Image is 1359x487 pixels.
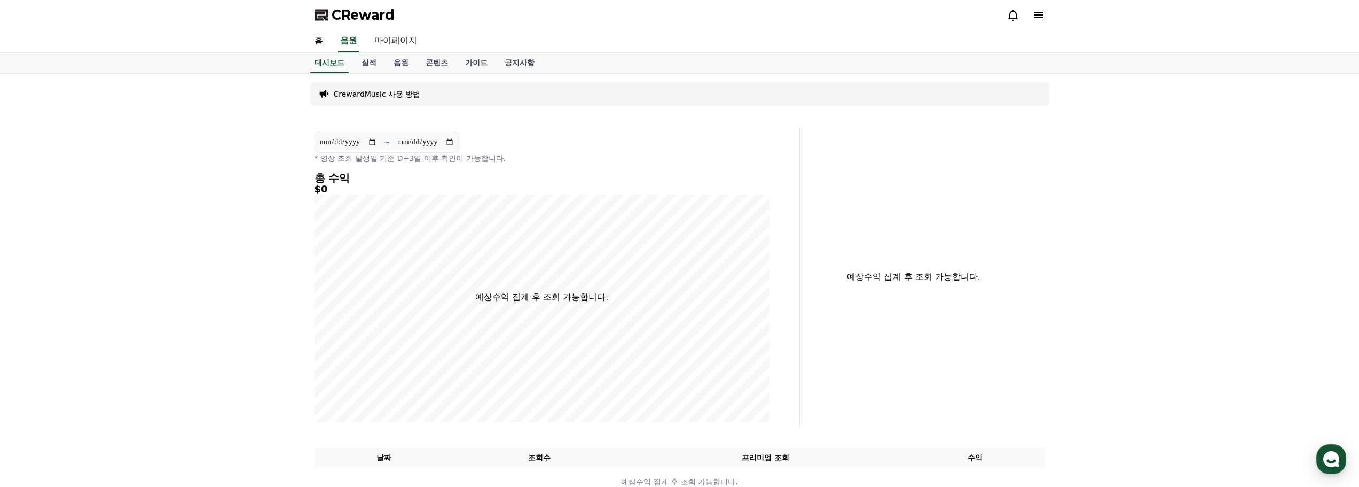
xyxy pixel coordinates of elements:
[165,355,178,364] span: 설정
[353,53,385,73] a: 실적
[457,53,496,73] a: 가이드
[315,184,769,195] h5: $0
[383,136,390,149] p: ~
[332,6,395,24] span: CReward
[496,53,543,73] a: 공지사항
[98,355,111,364] span: 대화
[315,172,769,184] h4: 총 수익
[366,30,426,52] a: 마이페이지
[310,53,349,73] a: 대시보드
[417,53,457,73] a: 콘텐츠
[625,448,906,468] th: 프리미엄 조회
[306,30,332,52] a: 홈
[315,153,769,164] p: * 영상 조회 발생일 기준 D+3일 이후 확인이 가능합니다.
[3,339,70,366] a: 홈
[315,448,454,468] th: 날짜
[334,89,421,99] a: CrewardMusic 사용 방법
[70,339,138,366] a: 대화
[808,270,1019,283] p: 예상수익 집계 후 조회 가능합니다.
[338,30,359,52] a: 음원
[453,448,625,468] th: 조회수
[385,53,417,73] a: 음원
[475,291,608,304] p: 예상수익 집계 후 조회 가능합니다.
[906,448,1045,468] th: 수익
[138,339,205,366] a: 설정
[315,6,395,24] a: CReward
[34,355,40,364] span: 홈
